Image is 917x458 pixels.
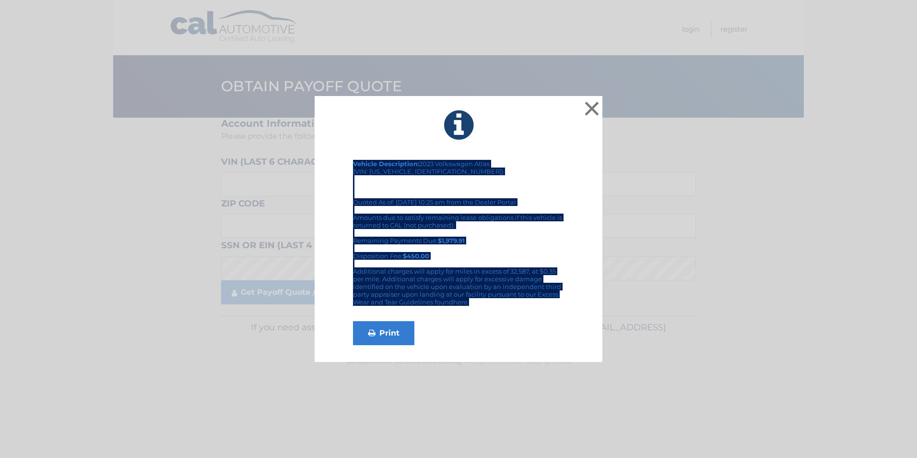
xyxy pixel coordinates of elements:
[453,298,468,306] a: here
[353,321,414,345] a: Print
[353,160,419,168] strong: Vehicle Description:
[403,252,429,260] strong: $450.00
[582,99,601,118] button: ×
[353,267,564,313] div: Additional charges will apply for miles in excess of 32,587, at $0.35 per mile. Additional charge...
[438,237,465,244] b: $1,979.91
[353,214,564,260] div: Amounts due to satisfy remaining lease obligations if this vehicle is returned to CAL (not purcha...
[353,160,564,267] div: 2023 Volkswagen Atlas (VIN: [US_VEHICLE_IDENTIFICATION_NUMBER]) Quoted As of: [DATE] 10:25 am fro...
